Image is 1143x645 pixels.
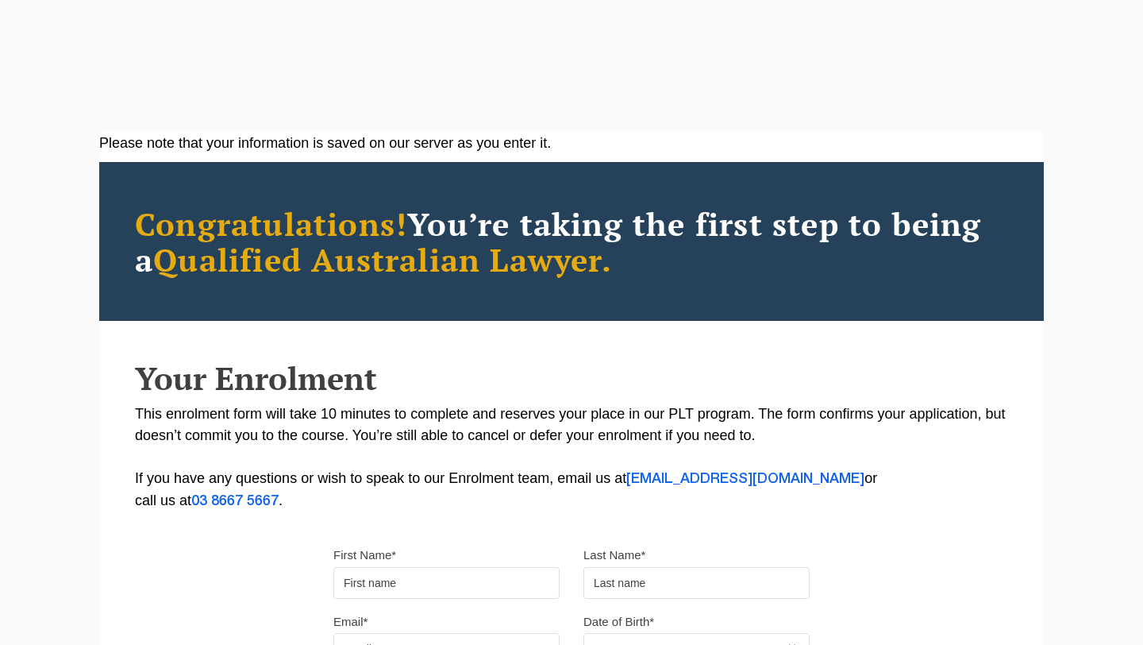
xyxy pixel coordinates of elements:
a: [EMAIL_ADDRESS][DOMAIN_NAME] [626,473,864,485]
span: Qualified Australian Lawyer. [153,238,612,280]
span: Congratulations! [135,203,407,245]
label: First Name* [333,547,396,563]
a: 03 8667 5667 [191,495,279,508]
p: This enrolment form will take 10 minutes to complete and reserves your place in our PLT program. ... [135,404,1008,512]
h2: Your Enrolment [135,361,1008,396]
input: Last name [583,567,810,599]
label: Date of Birth* [583,614,654,630]
label: Last Name* [583,547,645,563]
label: Email* [333,614,368,630]
div: Please note that your information is saved on our server as you enter it. [99,133,1044,154]
h2: You’re taking the first step to being a [135,206,1008,277]
input: First name [333,567,560,599]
